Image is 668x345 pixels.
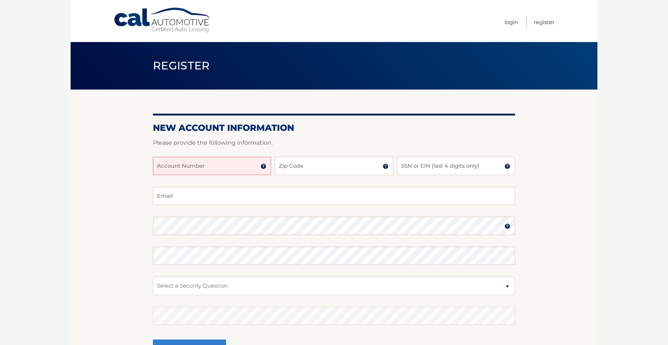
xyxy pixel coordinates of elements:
[275,157,393,175] input: Zip Code
[153,187,515,205] input: Email
[153,122,515,133] h2: New Account Information
[260,163,266,169] img: tooltip.svg
[504,16,518,28] a: Login
[113,7,212,33] a: Cal Automotive
[153,138,515,148] p: Please provide the following information.
[534,16,555,28] a: Register
[153,59,210,72] span: Register
[383,163,389,169] img: tooltip.svg
[504,223,510,229] img: tooltip.svg
[504,163,510,169] img: tooltip.svg
[153,157,271,175] input: Account Number
[397,157,515,175] input: SSN or EIN (last 4 digits only)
